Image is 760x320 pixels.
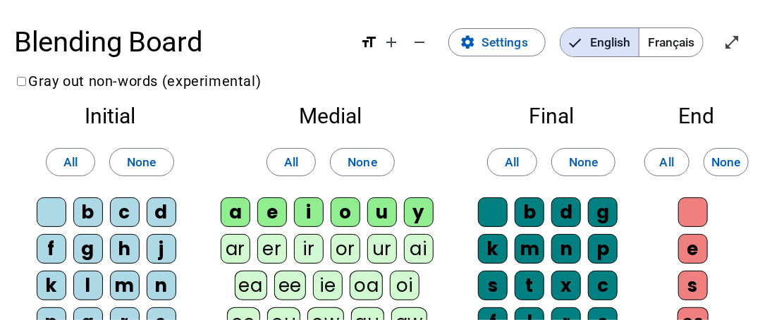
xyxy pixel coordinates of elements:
[406,28,434,56] button: Decrease font size
[515,197,544,227] div: b
[718,28,746,56] button: Enter full screen
[110,197,140,227] div: c
[330,148,394,176] button: None
[147,197,176,227] div: d
[515,271,544,300] div: t
[63,152,78,173] span: All
[560,28,639,56] span: English
[487,148,537,176] button: All
[127,152,156,173] span: None
[294,197,324,227] div: i
[257,197,287,227] div: e
[378,28,406,56] button: Increase font size
[404,234,434,264] div: ai
[331,197,360,227] div: o
[478,271,508,300] div: s
[284,152,298,173] span: All
[147,234,176,264] div: j
[235,271,267,300] div: ea
[448,28,546,56] button: Settings
[661,106,732,127] h2: End
[551,197,581,227] div: d
[711,152,740,173] span: None
[73,197,103,227] div: b
[331,234,360,264] div: or
[221,197,250,227] div: a
[588,271,618,300] div: c
[37,271,66,300] div: k
[412,34,429,51] mat-icon: remove
[350,271,383,300] div: oa
[478,234,508,264] div: k
[560,27,704,57] mat-button-toggle-group: Language selection
[219,106,442,127] h2: Medial
[257,234,287,264] div: er
[274,271,306,300] div: ee
[147,271,176,300] div: n
[515,234,544,264] div: m
[551,234,581,264] div: n
[110,234,140,264] div: h
[639,28,703,56] span: Français
[551,271,581,300] div: x
[569,152,598,173] span: None
[390,271,419,300] div: oi
[367,234,397,264] div: ur
[73,271,103,300] div: l
[266,148,316,176] button: All
[28,106,191,127] h2: Initial
[723,34,740,51] mat-icon: open_in_full
[470,106,633,127] h2: Final
[384,34,400,51] mat-icon: add
[678,271,708,300] div: s
[109,148,173,176] button: None
[660,152,674,173] span: All
[404,197,434,227] div: y
[482,32,528,53] span: Settings
[588,197,618,227] div: g
[460,35,477,51] mat-icon: settings
[37,234,66,264] div: f
[17,77,26,86] input: Gray out non-words (experimental)
[221,234,250,264] div: ar
[588,234,618,264] div: p
[348,152,376,173] span: None
[505,152,519,173] span: All
[73,234,103,264] div: g
[367,197,397,227] div: u
[313,271,343,300] div: ie
[704,148,749,176] button: None
[678,234,708,264] div: e
[14,73,261,90] label: Gray out non-words (experimental)
[361,34,378,51] mat-icon: format_size
[110,271,140,300] div: m
[14,14,347,70] h1: Blending Board
[46,148,95,176] button: All
[551,148,615,176] button: None
[644,148,689,176] button: All
[294,234,324,264] div: ir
